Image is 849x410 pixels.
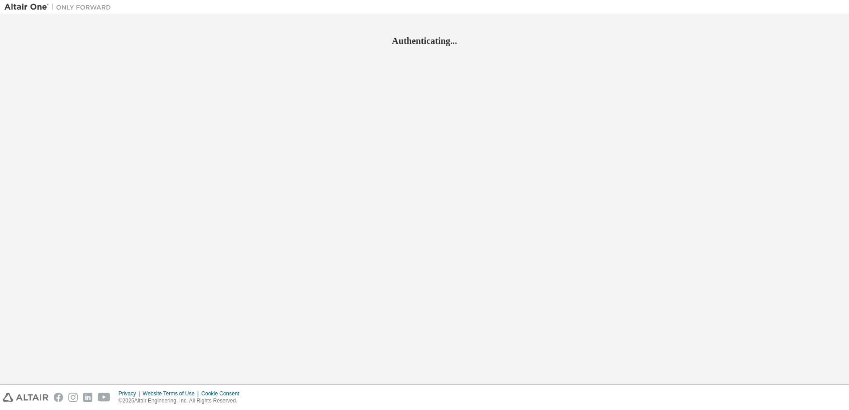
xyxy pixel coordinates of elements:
div: Privacy [119,390,143,397]
img: youtube.svg [98,393,111,402]
img: linkedin.svg [83,393,92,402]
h2: Authenticating... [4,35,845,47]
img: Altair One [4,3,115,12]
img: instagram.svg [68,393,78,402]
div: Cookie Consent [201,390,244,397]
div: Website Terms of Use [143,390,201,397]
img: altair_logo.svg [3,393,48,402]
img: facebook.svg [54,393,63,402]
p: © 2025 Altair Engineering, Inc. All Rights Reserved. [119,397,245,405]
